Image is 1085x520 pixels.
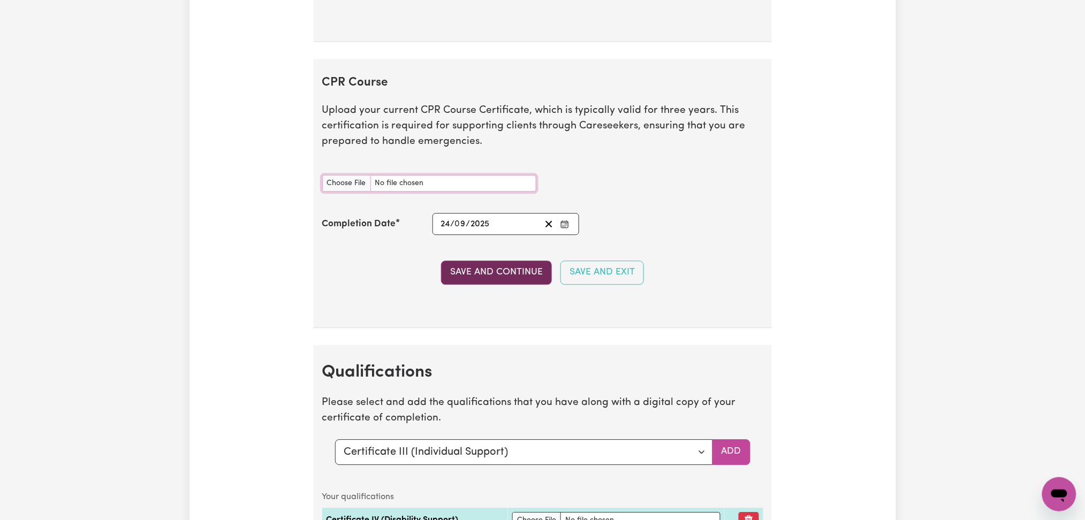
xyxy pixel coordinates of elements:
[451,219,455,229] span: /
[322,76,763,90] h2: CPR Course
[712,439,750,465] button: Add selected qualification
[1042,477,1076,511] iframe: Button to launch messaging window
[322,362,763,383] h2: Qualifications
[441,261,552,284] button: Save and Continue
[541,217,557,231] button: Clear date
[471,217,490,231] input: ----
[441,217,451,231] input: --
[456,217,466,231] input: --
[455,220,460,228] span: 0
[466,219,471,229] span: /
[560,261,644,284] button: Save and Exit
[322,395,763,426] p: Please select and add the qualifications that you have along with a digital copy of your certific...
[322,486,763,508] caption: Your qualifications
[322,217,396,231] label: Completion Date
[557,217,572,231] button: Enter the Completion Date of your CPR Course
[322,103,763,149] p: Upload your current CPR Course Certificate, which is typically valid for three years. This certif...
